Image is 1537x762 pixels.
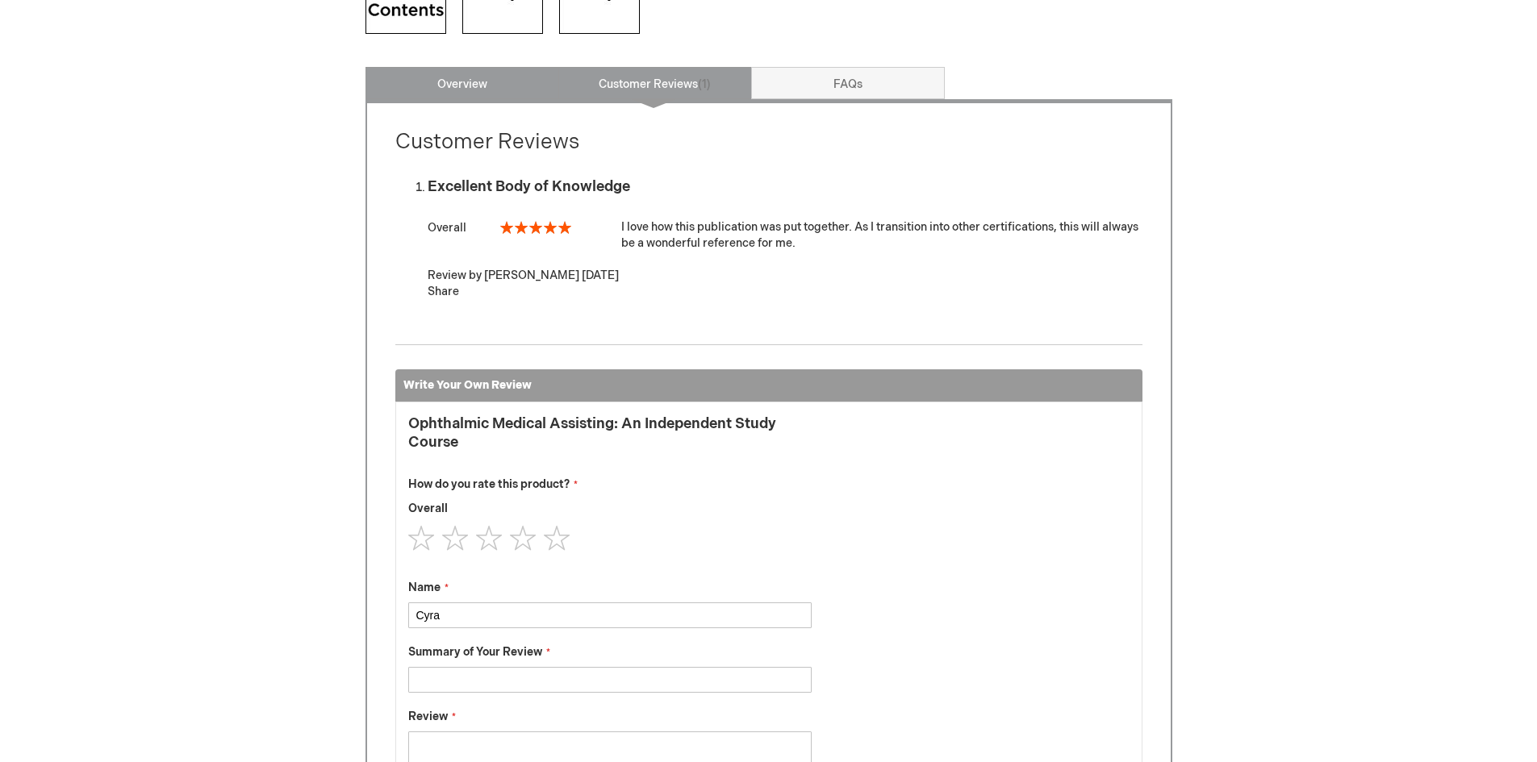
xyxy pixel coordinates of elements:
span: Summary of Your Review [408,645,542,659]
span: Review by [428,269,482,282]
strong: Customer Reviews [395,130,579,155]
strong: [PERSON_NAME] [484,269,579,282]
span: Share [428,285,459,298]
a: FAQs [751,67,945,99]
strong: Write Your Own Review [403,378,532,392]
div: Excellent Body of Knowledge [428,179,1142,195]
span: Review [408,710,448,723]
div: I love how this publication was put together. As I transition into other certifications, this wil... [428,219,1142,252]
a: Customer Reviews1 [558,67,752,99]
span: How do you rate this product? [408,477,570,491]
div: 100% [500,221,571,234]
span: Overall [428,221,466,235]
strong: Ophthalmic Medical Assisting: An Independent Study Course [408,414,812,452]
a: Overview [365,67,559,99]
span: Overall [408,502,448,515]
span: 1 [698,77,711,91]
time: [DATE] [582,269,619,282]
span: Name [408,581,441,594]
